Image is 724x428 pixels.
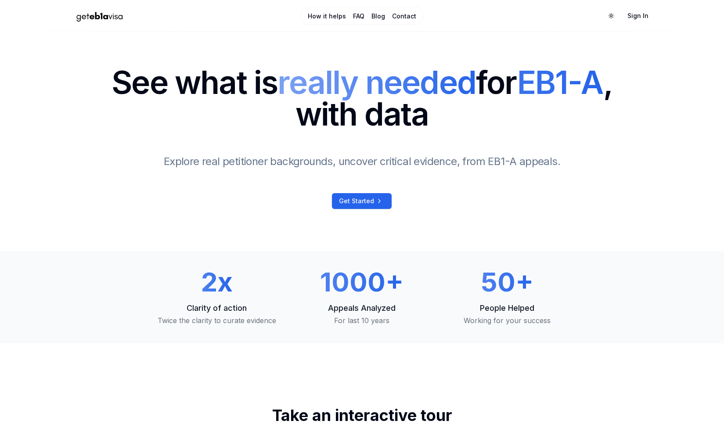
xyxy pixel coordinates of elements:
[201,266,233,298] span: 2x
[151,302,283,314] p: Clarity of action
[517,63,603,101] span: EB1-A
[112,67,612,98] span: See what is for ,
[353,12,364,21] a: FAQ
[620,8,656,24] a: Sign In
[371,12,385,21] a: Blog
[296,302,428,314] p: Appeals Analyzed
[332,193,392,209] a: Get Started
[392,12,416,21] a: Contact
[300,7,424,25] nav: Main
[69,406,656,424] h2: Take an interactive tour
[339,197,374,205] span: Get Started
[442,302,573,314] p: People Helped
[151,315,283,326] p: Twice the clarity to curate evidence
[296,315,428,326] p: For last 10 years
[320,266,403,298] span: 1000+
[308,12,346,21] a: How it helps
[69,8,264,24] a: Home Page
[112,98,612,130] span: with data
[164,155,560,168] span: Explore real petitioner backgrounds, uncover critical evidence, from EB1-A appeals.
[481,266,533,298] span: 50+
[277,63,476,101] span: really needed
[69,8,130,24] img: geteb1avisa logo
[442,315,573,326] p: Working for your success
